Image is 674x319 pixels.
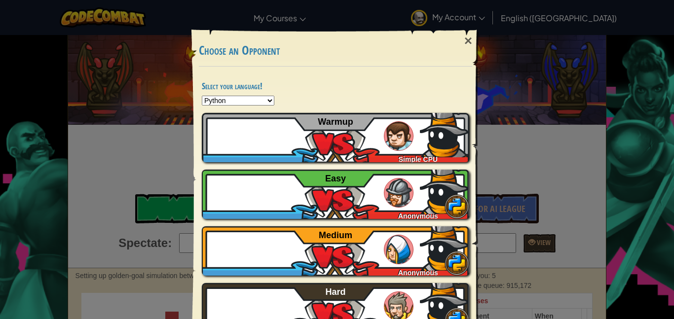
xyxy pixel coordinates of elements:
[384,121,413,151] img: humans_ladder_tutorial.png
[202,226,469,276] a: Anonymous
[420,165,469,214] img: bpQAAAABJRU5ErkJggg==
[325,174,346,183] span: Easy
[384,235,413,264] img: humans_ladder_medium.png
[326,287,346,297] span: Hard
[319,230,352,240] span: Medium
[420,221,469,271] img: bpQAAAABJRU5ErkJggg==
[202,81,469,91] h4: Select your language!
[457,27,480,55] div: ×
[318,117,353,127] span: Warmup
[399,155,438,163] span: Simple CPU
[384,178,413,208] img: humans_ladder_easy.png
[398,269,438,277] span: Anonymous
[199,44,472,57] h3: Choose an Opponent
[202,113,469,162] a: Simple CPU
[420,108,469,157] img: bpQAAAABJRU5ErkJggg==
[202,170,469,219] a: Anonymous
[398,212,438,220] span: Anonymous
